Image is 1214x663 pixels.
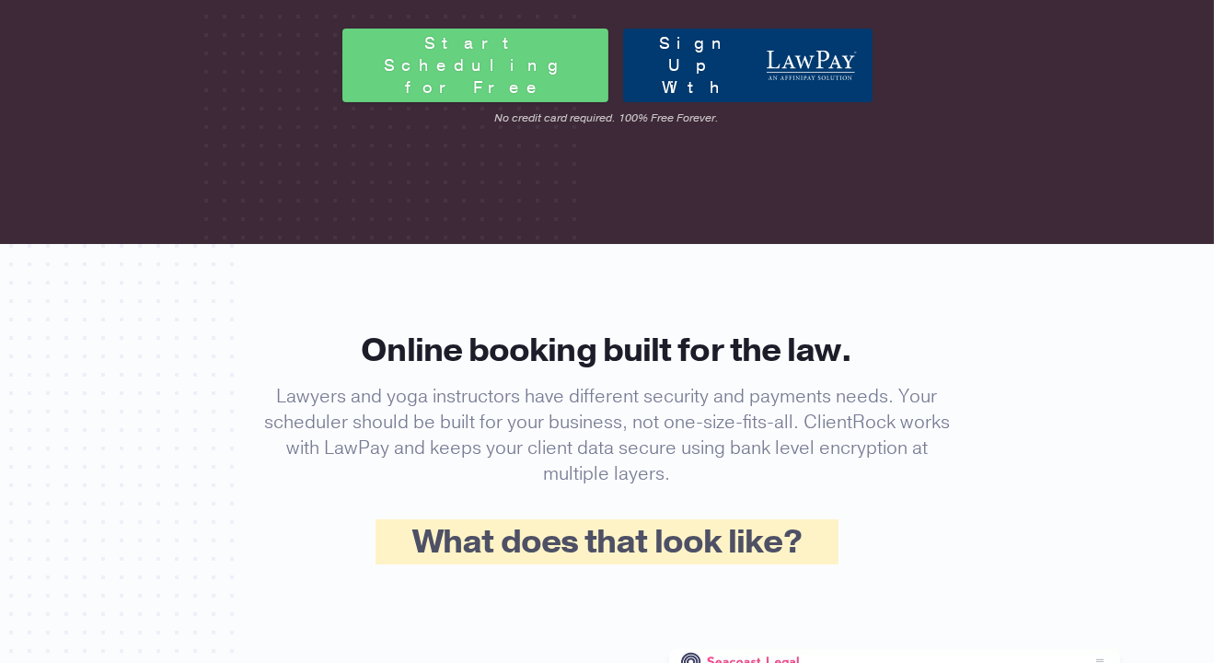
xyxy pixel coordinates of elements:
[342,110,873,126] span: No credit card required. 100% Free Forever.
[342,29,608,102] a: Start Scheduling for Free
[254,384,961,487] p: Lawyers and yoga instructors have different security and payments needs. Your scheduler should be...
[48,332,1167,369] h3: Online booking built for the law.
[376,519,838,564] span: What does that look like?
[623,29,873,102] a: Sign Up With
